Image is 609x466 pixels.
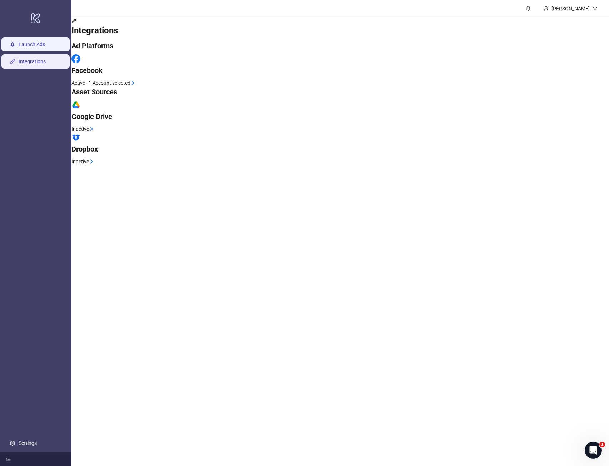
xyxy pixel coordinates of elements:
[71,19,76,24] span: api
[19,440,37,446] a: Settings
[71,100,609,133] a: Google DriveInactiveright
[526,6,531,11] span: bell
[19,59,46,64] a: Integrations
[71,133,609,165] a: DropboxInactiveright
[71,41,609,51] h4: Ad Platforms
[71,111,609,122] h4: Google Drive
[130,80,135,85] span: right
[89,159,94,164] span: right
[593,6,598,11] span: down
[71,144,609,154] h4: Dropbox
[71,25,609,36] h3: Integrations
[585,442,602,459] iframe: Intercom live chat
[544,6,549,11] span: user
[71,65,609,75] h4: Facebook
[71,79,130,87] span: Active - 1 Account selected
[19,41,45,47] a: Launch Ads
[549,5,593,13] div: [PERSON_NAME]
[599,442,605,447] span: 1
[89,127,94,132] span: right
[6,456,11,461] span: menu-fold
[71,125,89,133] span: Inactive
[71,54,609,87] a: FacebookActive - 1 Account selectedright
[71,158,89,165] span: Inactive
[71,87,609,97] h4: Asset Sources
